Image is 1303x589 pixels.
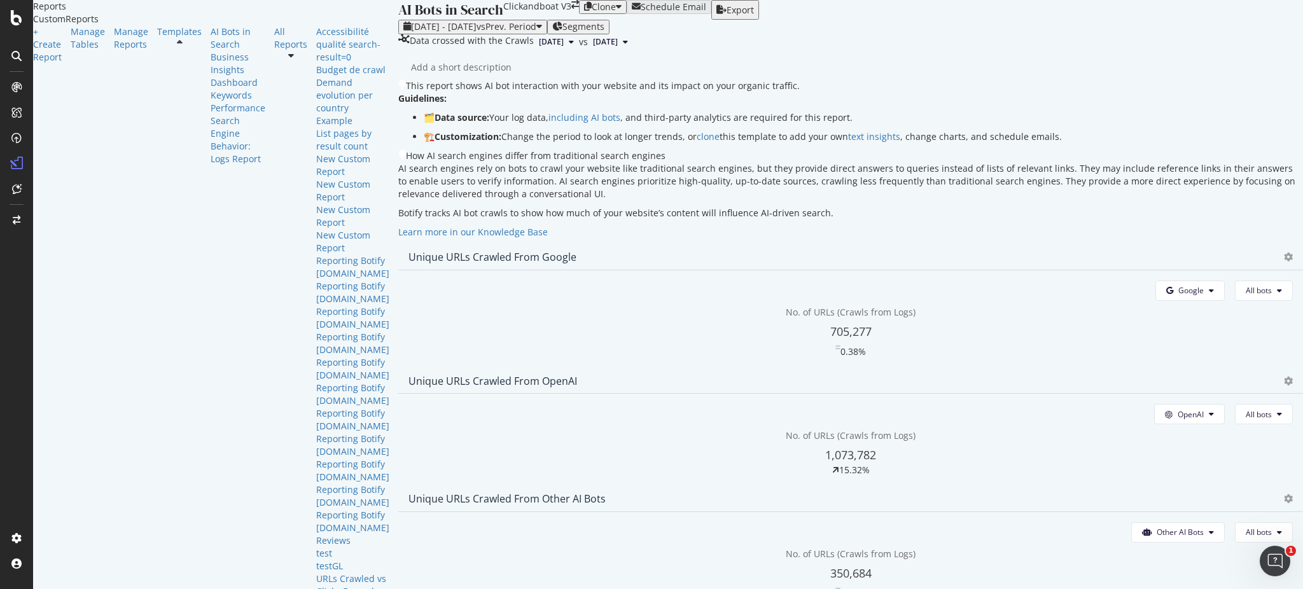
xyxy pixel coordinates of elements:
[424,130,1303,143] p: 🏗️ Change the period to look at longer trends, or this template to add your own , change charts, ...
[593,36,618,48] span: 2025 Jul. 27th
[435,111,489,123] strong: Data source:
[398,207,1303,219] p: Botify tracks AI bot crawls to show how much of your website’s content will influence AI-driven s...
[316,433,389,458] div: Reporting Botify clickandboat.com
[398,20,547,34] button: [DATE] - [DATE]vsPrev. Period
[316,407,389,433] a: Reporting Botify [DOMAIN_NAME]
[1260,546,1290,576] iframe: Intercom live chat
[848,130,900,142] a: text insights
[830,565,872,581] span: 350,684
[71,25,105,51] a: Manage Tables
[835,345,840,349] img: Equal
[316,204,389,229] a: New Custom Report
[588,34,633,50] button: [DATE]
[406,149,665,162] div: How AI search engines differ from traditional search engines
[316,509,389,534] div: Reporting Botify clickandboat.com
[316,331,389,356] a: Reporting Botify [DOMAIN_NAME]
[157,25,202,38] a: Templates
[316,407,389,433] div: Reporting Botify clickandboat.com
[316,305,389,331] div: Reporting Botify clickandboat.com
[1235,404,1293,424] button: All bots
[839,464,870,476] div: 15.32%
[398,149,1303,245] div: How AI search engines differ from traditional search enginesAI search engines rely on bots to cra...
[33,25,62,64] a: + Create Report
[539,36,564,48] span: 2025 Aug. 31st
[211,25,265,51] a: AI Bots in Search
[1235,522,1293,543] button: All bots
[316,254,389,280] a: Reporting Botify [DOMAIN_NAME]
[548,111,620,123] a: including AI bots
[697,130,720,142] a: clone
[830,324,872,339] span: 705,277
[316,382,389,407] div: Reporting Botify clickandboat.com
[316,356,389,382] div: Reporting Botify clickandboat.com
[316,560,389,572] div: testGL
[547,20,610,34] button: Segments
[398,162,1303,200] p: AI search engines rely on bots to crawl your website like traditional search engines, but they pr...
[1157,527,1204,537] span: Other AI Bots
[1154,404,1225,424] button: OpenAI
[316,280,389,305] a: Reporting Botify [DOMAIN_NAME]
[316,76,389,114] a: Demand evolution per country
[534,34,579,50] button: [DATE]
[641,2,706,12] div: Schedule Email
[316,356,389,382] a: Reporting Botify [DOMAIN_NAME]
[211,89,265,114] a: Keywords Performance
[316,64,389,76] div: Budget de crawl
[316,382,389,407] a: Reporting Botify [DOMAIN_NAME]
[211,114,265,165] div: Search Engine Behavior: Logs Report
[411,20,477,32] span: [DATE] - [DATE]
[316,534,389,547] a: Reviews
[786,429,916,441] span: No. of URLs (Crawls from Logs)
[1131,522,1225,543] button: Other AI Bots
[316,331,389,356] div: Reporting Botify clickandboat.com
[398,92,447,104] strong: Guidelines:
[316,153,389,178] a: New Custom Report
[316,254,389,280] div: Reporting Botify clickandboat.com
[1246,527,1272,537] span: All bots
[786,548,916,560] span: No. of URLs (Crawls from Logs)
[408,375,577,387] div: Unique URLs Crawled from OpenAI
[408,492,606,505] div: Unique URLs Crawled from Other AI Bots
[316,458,389,483] div: Reporting Botify clickandboat.com
[316,509,389,534] a: Reporting Botify [DOMAIN_NAME]
[406,80,800,92] div: This report shows AI bot interaction with your website and its impact on your organic traffic.
[1178,409,1204,420] span: OpenAI
[211,51,265,89] a: Business Insights Dashboard
[316,127,389,153] div: List pages by result count
[435,130,501,142] strong: Customization:
[316,483,389,509] div: Reporting Botify clickandboat.com
[316,305,389,331] a: Reporting Botify [DOMAIN_NAME]
[579,36,588,48] span: vs
[316,547,389,560] a: test
[424,111,1303,124] p: 🗂️ Your log data, , and third-party analytics are required for this report.
[33,13,398,25] div: CustomReports
[1155,281,1225,301] button: Google
[1286,546,1296,556] span: 1
[398,226,548,238] a: Learn more in our Knowledge Base
[274,25,307,51] a: All Reports
[114,25,148,51] a: Manage Reports
[1235,281,1293,301] button: All bots
[398,368,1303,487] div: Unique URLs Crawled from OpenAIOpenAIAll botsNo. of URLs (Crawls from Logs)1,073,78215.32%
[316,483,389,509] a: Reporting Botify [DOMAIN_NAME]
[408,251,576,263] div: Unique URLs Crawled from Google
[786,306,916,318] span: No. of URLs (Crawls from Logs)
[411,61,512,74] div: Add a short description
[1246,285,1272,296] span: All bots
[825,447,876,462] span: 1,073,782
[316,114,389,127] a: Example
[316,25,389,64] a: Accessibilité qualité search-result=0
